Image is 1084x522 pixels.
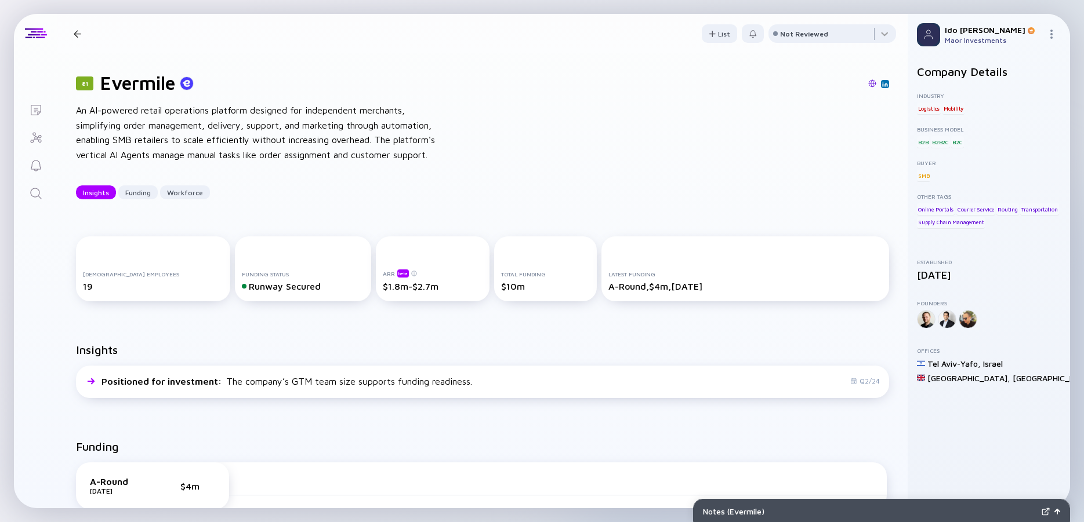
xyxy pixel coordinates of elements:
div: Logistics [917,103,941,114]
button: List [702,24,737,43]
div: Israel [983,359,1003,368]
div: Runway Secured [242,281,365,291]
img: Evermile Linkedin Page [882,81,888,87]
div: B2B [917,136,929,148]
div: [DEMOGRAPHIC_DATA] Employees [83,271,223,278]
div: 19 [83,281,223,291]
div: $4m [180,481,215,491]
div: $10m [501,281,590,291]
div: SMB [917,170,930,181]
div: Business Model [917,126,1061,133]
h2: Funding [76,440,119,453]
div: Routing [996,203,1019,215]
img: Evermile Website [868,79,876,87]
div: Ido [PERSON_NAME] [945,25,1042,35]
div: A-Round, $4m, [DATE] [608,281,882,291]
div: Funding [118,184,158,202]
img: Israel Flag [917,359,925,367]
div: B2B2C [931,136,950,148]
div: Total Funding [501,271,590,278]
div: Supply Chain Management [917,217,985,228]
div: The company’s GTM team size supports funding readiness. [101,376,472,386]
img: Menu [1047,30,1056,39]
div: Transportation [1020,203,1058,215]
a: Reminders [14,151,57,178]
div: Established [917,258,1061,265]
div: Founders [917,300,1061,306]
div: $1.8m-$2.7m [383,281,483,291]
img: Open Notes [1054,509,1060,514]
div: Tel Aviv-Yafo , [927,359,981,368]
div: Not Reviewed [780,30,828,38]
div: Industry [917,92,1061,99]
h2: Company Details [917,65,1061,78]
div: [GEOGRAPHIC_DATA] , [927,373,1010,383]
div: Workforce [160,184,210,202]
div: ARR [383,269,483,278]
img: Profile Picture [917,23,940,46]
a: Lists [14,95,57,123]
div: Other Tags [917,193,1061,200]
div: B2C [951,136,963,148]
button: Workforce [160,185,210,199]
div: Notes ( Evermile ) [703,506,1037,516]
div: beta [397,269,409,278]
div: Maor Investments [945,36,1042,45]
div: [DATE] [917,269,1061,281]
div: Latest Funding [608,271,882,278]
div: 81 [76,76,93,90]
div: Courier Service [956,203,995,215]
div: Funding Status [242,271,365,278]
img: United Kingdom Flag [917,374,925,382]
div: Online Portals [917,203,955,215]
h1: Evermile [100,72,175,94]
button: Insights [76,185,116,199]
h2: Insights [76,343,118,356]
div: Buyer [917,159,1061,166]
div: List [702,25,737,43]
div: Offices [917,347,1061,354]
div: Q2/24 [850,377,880,385]
div: An AI-powered retail operations platform designed for independent merchants, simplifying order ma... [76,103,447,162]
button: Funding [118,185,158,199]
div: Insights [76,184,116,202]
div: [DATE] [90,487,148,495]
div: A-Round [90,476,148,487]
span: Positioned for investment : [101,376,224,386]
a: Investor Map [14,123,57,151]
a: Search [14,178,57,206]
img: Expand Notes [1042,508,1050,516]
div: Mobility [942,103,965,114]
